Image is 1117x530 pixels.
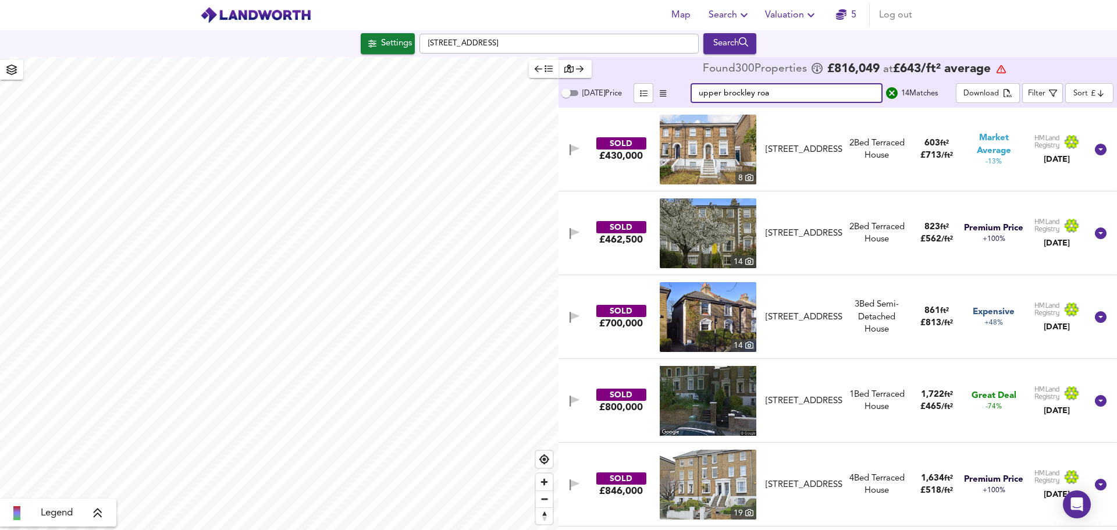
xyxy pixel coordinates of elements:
[1034,237,1080,249] div: [DATE]
[1034,154,1080,165] div: [DATE]
[703,33,756,54] button: Search
[1094,143,1108,156] svg: Show Details
[361,33,415,54] button: Settings
[964,474,1023,486] span: Premium Price
[558,108,1117,191] div: SOLD£430,000 property thumbnail 8 [STREET_ADDRESS]2Bed Terraced House603ft²£713/ft²Market Average...
[599,317,643,330] div: £700,000
[599,485,643,497] div: £846,000
[944,391,953,399] span: ft²
[1028,87,1045,101] div: Filter
[1094,478,1108,492] svg: Show Details
[1022,83,1063,103] button: Filter
[731,339,756,352] div: 14
[924,307,940,315] span: 861
[599,150,643,162] div: £430,000
[1063,490,1091,518] div: Open Intercom Messenger
[660,450,756,520] a: property thumbnail 19
[599,233,643,246] div: £462,500
[920,486,953,495] span: £ 518
[766,227,842,240] div: [STREET_ADDRESS]
[1034,321,1080,333] div: [DATE]
[963,87,999,101] div: Download
[596,472,646,485] div: SOLD
[536,508,553,524] span: Reset bearing to north
[582,90,622,97] span: [DATE] Price
[827,63,880,75] span: £ 816,049
[1034,218,1080,233] img: Land Registry
[972,390,1016,402] span: Great Deal
[1034,386,1080,401] img: Land Registry
[983,486,1005,496] span: +100%
[667,7,695,23] span: Map
[1094,394,1108,408] svg: Show Details
[596,305,646,317] div: SOLD
[1073,88,1088,99] div: Sort
[1034,134,1080,150] img: Land Registry
[381,36,412,51] div: Settings
[706,36,753,51] div: Search
[662,3,699,27] button: Map
[536,474,553,490] button: Zoom in
[1094,310,1108,324] svg: Show Details
[920,403,953,411] span: £ 465
[731,255,756,268] div: 14
[1094,226,1108,240] svg: Show Details
[986,402,1002,412] span: -74%
[941,319,953,327] span: / ft²
[761,311,847,323] div: 12 Upper Brockley Road, SE4 1SU
[883,84,901,102] button: search
[847,137,907,162] div: 2 Bed Terraced House
[691,83,883,103] input: Text Filter...
[941,487,953,495] span: / ft²
[940,307,949,315] span: ft²
[536,490,553,507] button: Zoom out
[660,366,756,436] img: streetview
[766,144,842,156] div: [STREET_ADDRESS]
[660,282,756,352] img: property thumbnail
[956,83,1019,103] button: Download
[921,390,944,399] span: 1,722
[924,139,940,148] span: 603
[596,137,646,150] div: SOLD
[660,450,756,520] img: property thumbnail
[964,132,1024,157] span: Market Average
[731,507,756,520] div: 19
[766,311,842,323] div: [STREET_ADDRESS]
[973,306,1015,318] span: Expensive
[920,151,953,160] span: £ 713
[558,359,1117,443] div: SOLD£800,000 [STREET_ADDRESS]1Bed Terraced House1,722ft²£465/ft²Great Deal-74%Land Registry[DATE]
[836,7,856,23] a: 5
[660,115,756,184] a: property thumbnail 8
[984,318,1003,328] span: +48%
[760,3,823,27] button: Valuation
[940,140,949,147] span: ft²
[874,3,917,27] button: Log out
[766,395,842,407] div: [STREET_ADDRESS]
[660,282,756,352] a: property thumbnail 14
[983,234,1005,244] span: +100%
[879,7,912,23] span: Log out
[847,221,907,246] div: 2 Bed Terraced House
[766,479,842,491] div: [STREET_ADDRESS]
[558,191,1117,275] div: SOLD£462,500 property thumbnail 14 [STREET_ADDRESS]2Bed Terraced House823ft²£562/ft²Premium Price...
[536,507,553,524] button: Reset bearing to north
[660,198,756,268] img: property thumbnail
[703,63,810,75] div: Found 300 Propert ies
[660,198,756,268] a: property thumbnail 14
[920,319,953,328] span: £ 813
[41,506,73,520] span: Legend
[1034,469,1080,485] img: Land Registry
[893,63,991,75] span: £ 643 / ft² average
[964,222,1023,234] span: Premium Price
[1034,302,1080,317] img: Land Registry
[709,7,751,23] span: Search
[883,64,893,75] span: at
[200,6,311,24] img: logo
[558,443,1117,527] div: SOLD£846,000 property thumbnail 19 [STREET_ADDRESS]4Bed Terraced House1,634ft²£518/ft²Premium Pri...
[419,34,699,54] input: Enter a location...
[941,403,953,411] span: / ft²
[704,3,756,27] button: Search
[735,172,756,184] div: 8
[944,475,953,482] span: ft²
